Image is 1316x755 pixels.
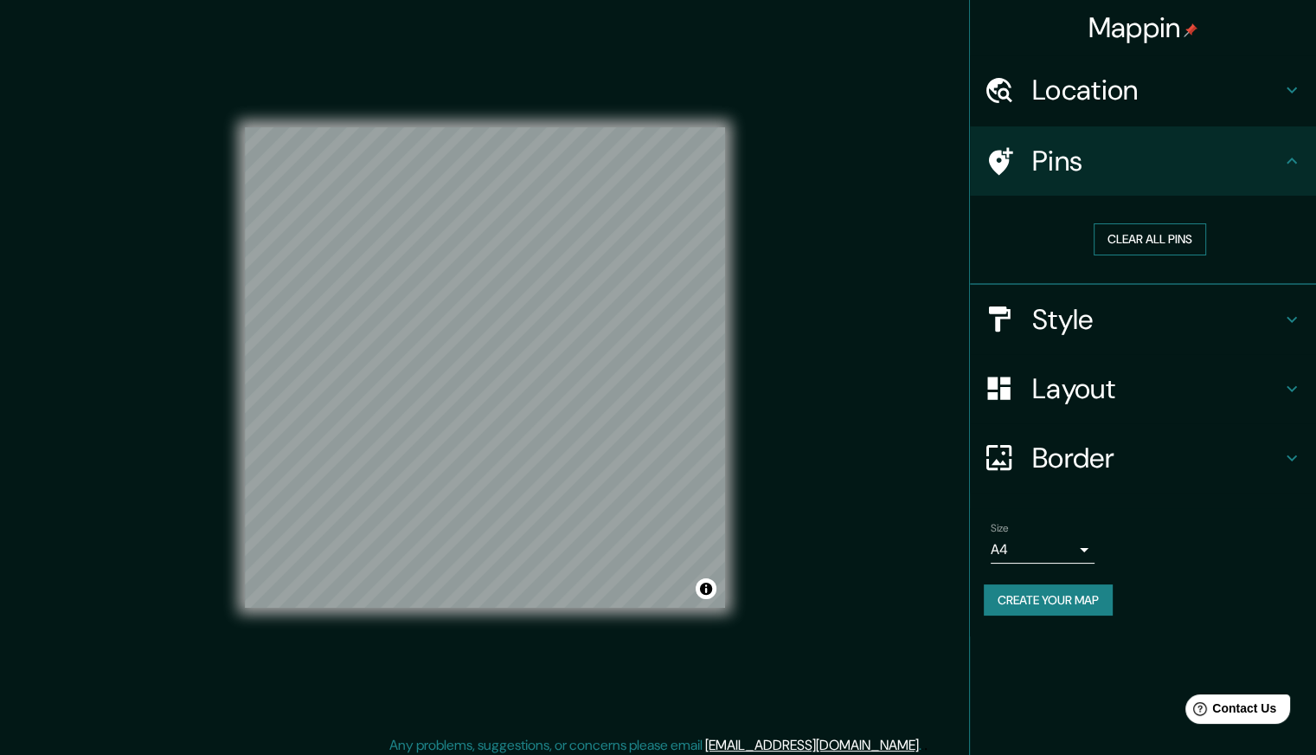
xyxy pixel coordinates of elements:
div: Style [970,285,1316,354]
button: Toggle attribution [696,578,716,599]
img: pin-icon.png [1184,23,1197,37]
div: Layout [970,354,1316,423]
button: Clear all pins [1094,223,1206,255]
h4: Style [1032,302,1281,337]
div: Location [970,55,1316,125]
h4: Pins [1032,144,1281,178]
label: Size [991,520,1009,535]
h4: Mappin [1088,10,1198,45]
div: Pins [970,126,1316,196]
h4: Border [1032,441,1281,475]
canvas: Map [245,127,725,608]
iframe: Help widget launcher [1162,687,1297,736]
a: [EMAIL_ADDRESS][DOMAIN_NAME] [705,736,919,754]
h4: Location [1032,73,1281,107]
div: A4 [991,536,1095,564]
h4: Layout [1032,371,1281,406]
button: Create your map [984,584,1113,616]
div: Border [970,423,1316,493]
